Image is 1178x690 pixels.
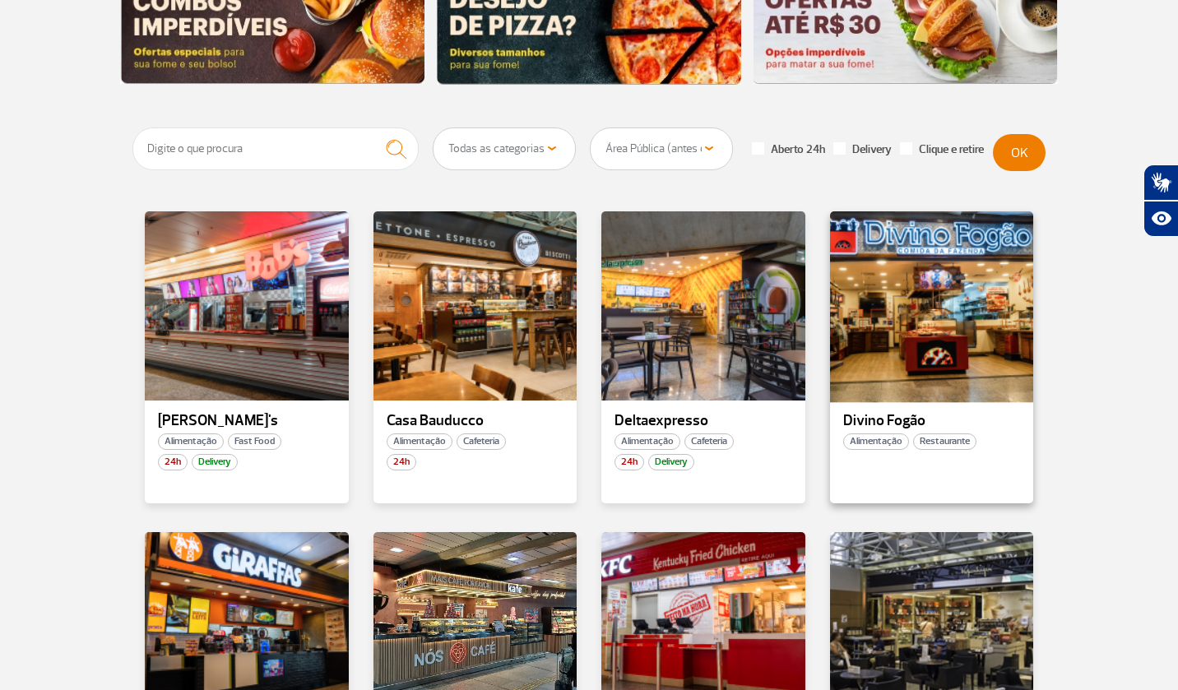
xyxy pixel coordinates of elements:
span: Cafeteria [457,433,506,450]
p: Divino Fogão [843,413,1021,429]
span: Alimentação [615,433,680,450]
span: Alimentação [843,433,909,450]
span: 24h [615,454,644,470]
span: 24h [158,454,188,470]
span: Alimentação [158,433,224,450]
span: Alimentação [387,433,452,450]
label: Clique e retire [900,142,984,157]
p: Deltaexpresso [615,413,792,429]
button: OK [993,134,1046,171]
button: Abrir recursos assistivos. [1143,201,1178,237]
p: Casa Bauducco [387,413,564,429]
span: Fast Food [228,433,281,450]
label: Delivery [833,142,892,157]
label: Aberto 24h [752,142,825,157]
span: 24h [387,454,416,470]
span: Delivery [192,454,238,470]
span: Restaurante [913,433,976,450]
button: Abrir tradutor de língua de sinais. [1143,164,1178,201]
p: [PERSON_NAME]'s [158,413,336,429]
input: Digite o que procura [132,127,419,170]
div: Plugin de acessibilidade da Hand Talk. [1143,164,1178,237]
span: Cafeteria [684,433,734,450]
span: Delivery [648,454,694,470]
